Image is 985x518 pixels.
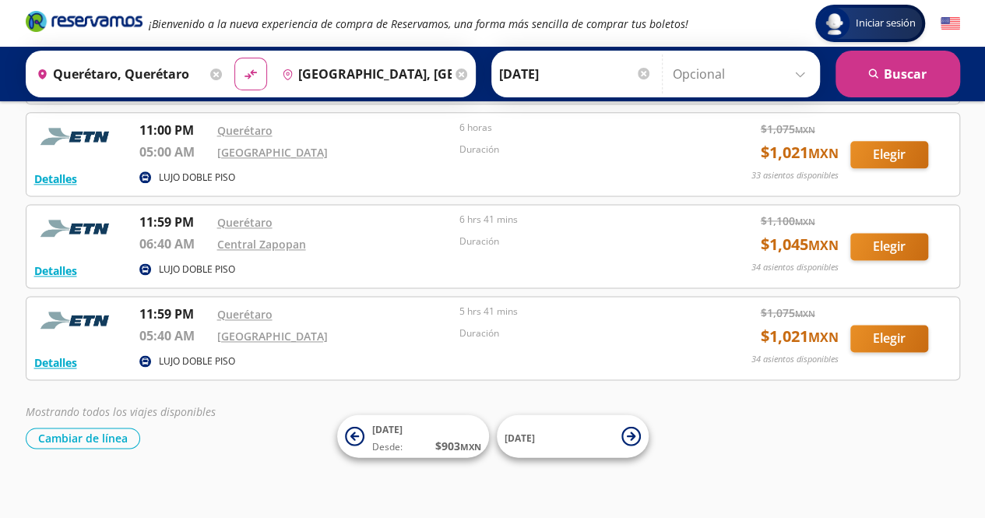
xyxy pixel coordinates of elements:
[459,234,695,248] p: Duración
[941,14,960,33] button: English
[459,213,695,227] p: 6 hrs 41 mins
[850,141,928,168] button: Elegir
[835,51,960,97] button: Buscar
[276,55,452,93] input: Buscar Destino
[159,263,235,277] p: LUJO DOBLE PISO
[808,237,839,254] small: MXN
[139,234,209,253] p: 06:40 AM
[808,145,839,162] small: MXN
[217,307,273,322] a: Querétaro
[149,16,688,31] em: ¡Bienvenido a la nueva experiencia de compra de Reservamos, una forma más sencilla de comprar tus...
[26,428,140,449] button: Cambiar de línea
[34,263,77,279] button: Detalles
[337,415,489,458] button: [DATE]Desde:$903MXN
[159,354,235,368] p: LUJO DOBLE PISO
[505,431,535,444] span: [DATE]
[217,237,306,252] a: Central Zapopan
[217,329,328,344] a: [GEOGRAPHIC_DATA]
[850,233,928,260] button: Elegir
[139,305,209,323] p: 11:59 PM
[850,16,922,31] span: Iniciar sesión
[372,440,403,454] span: Desde:
[26,9,142,33] i: Brand Logo
[499,55,652,93] input: Elegir Fecha
[34,213,120,244] img: RESERVAMOS
[435,438,481,454] span: $ 903
[372,423,403,436] span: [DATE]
[459,326,695,340] p: Duración
[751,169,839,182] p: 33 asientos disponibles
[460,441,481,453] small: MXN
[217,215,273,230] a: Querétaro
[139,143,209,161] p: 05:00 AM
[795,308,815,319] small: MXN
[808,329,839,346] small: MXN
[26,404,216,419] em: Mostrando todos los viajes disponibles
[795,216,815,227] small: MXN
[497,415,649,458] button: [DATE]
[34,171,77,187] button: Detalles
[761,213,815,229] span: $ 1,100
[217,123,273,138] a: Querétaro
[459,121,695,135] p: 6 horas
[795,124,815,136] small: MXN
[139,213,209,231] p: 11:59 PM
[459,305,695,319] p: 5 hrs 41 mins
[850,325,928,352] button: Elegir
[761,325,839,348] span: $ 1,021
[34,354,77,371] button: Detalles
[139,121,209,139] p: 11:00 PM
[34,305,120,336] img: RESERVAMOS
[761,233,839,256] span: $ 1,045
[34,121,120,152] img: RESERVAMOS
[761,305,815,321] span: $ 1,075
[459,143,695,157] p: Duración
[751,261,839,274] p: 34 asientos disponibles
[673,55,812,93] input: Opcional
[30,55,206,93] input: Buscar Origen
[159,171,235,185] p: LUJO DOBLE PISO
[761,141,839,164] span: $ 1,021
[139,326,209,345] p: 05:40 AM
[751,353,839,366] p: 34 asientos disponibles
[26,9,142,37] a: Brand Logo
[761,121,815,137] span: $ 1,075
[217,145,328,160] a: [GEOGRAPHIC_DATA]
